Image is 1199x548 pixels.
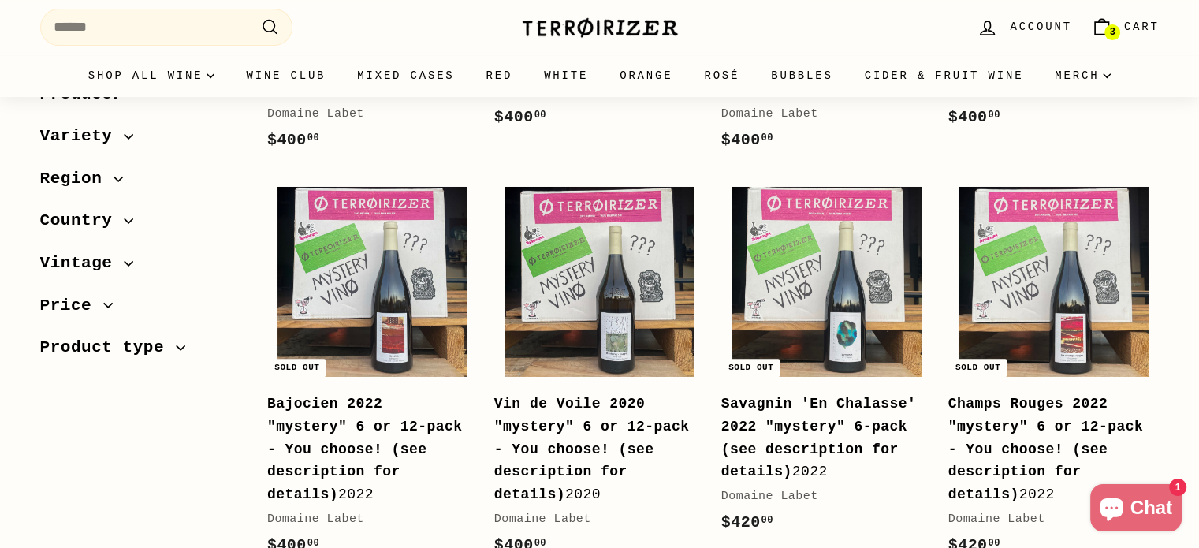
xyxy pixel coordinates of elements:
div: Sold out [949,359,1007,377]
span: $420 [721,513,773,531]
div: 2022 [948,393,1144,506]
span: Price [40,293,104,319]
div: Primary [9,54,1191,97]
a: Wine Club [230,54,341,97]
div: 2020 [494,393,690,506]
sup: 00 [988,110,1000,121]
div: Domaine Labet [721,105,917,124]
a: Rosé [688,54,755,97]
div: Sold out [722,359,780,377]
sup: 00 [761,515,773,526]
a: Bubbles [755,54,848,97]
div: Domaine Labet [267,510,463,529]
sup: 00 [307,132,319,144]
span: Variety [40,124,125,151]
b: Champs Rouges 2022 "mystery" 6 or 12-pack - You choose! (see description for details) [948,396,1144,502]
button: Region [40,162,242,204]
div: Domaine Labet [948,510,1144,529]
b: Bajocien 2022 "mystery" 6 or 12-pack - You choose! (see description for details) [267,396,463,502]
span: Region [40,166,114,192]
button: Country [40,204,242,247]
span: Vintage [40,250,125,277]
div: Domaine Labet [721,487,917,506]
a: Cider & Fruit Wine [849,54,1040,97]
button: Variety [40,120,242,162]
span: Account [1010,18,1071,35]
b: Vin de Voile 2020 "mystery" 6 or 12-pack - You choose! (see description for details) [494,396,690,502]
a: Account [967,4,1081,50]
span: $400 [948,108,1000,126]
span: $400 [721,131,773,149]
sup: 00 [534,110,546,121]
a: Mixed Cases [341,54,470,97]
div: 2022 [721,393,917,483]
summary: Merch [1039,54,1126,97]
a: White [528,54,604,97]
div: Domaine Labet [494,510,690,529]
button: Price [40,289,242,331]
inbox-online-store-chat: Shopify online store chat [1085,484,1186,535]
summary: Shop all wine [73,54,231,97]
button: Producer [40,77,242,120]
span: Cart [1124,18,1160,35]
sup: 00 [761,132,773,144]
div: 2022 [267,393,463,506]
span: Country [40,208,125,235]
a: Orange [604,54,688,97]
div: Domaine Labet [267,105,463,124]
span: $400 [494,108,546,126]
span: Product type [40,335,177,362]
span: 3 [1109,27,1115,38]
div: Sold out [268,359,326,377]
button: Product type [40,331,242,374]
a: Red [470,54,528,97]
span: $400 [267,131,319,149]
button: Vintage [40,246,242,289]
a: Cart [1082,4,1169,50]
b: Savagnin 'En Chalasse' 2022 "mystery" 6-pack (see description for details) [721,396,917,479]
